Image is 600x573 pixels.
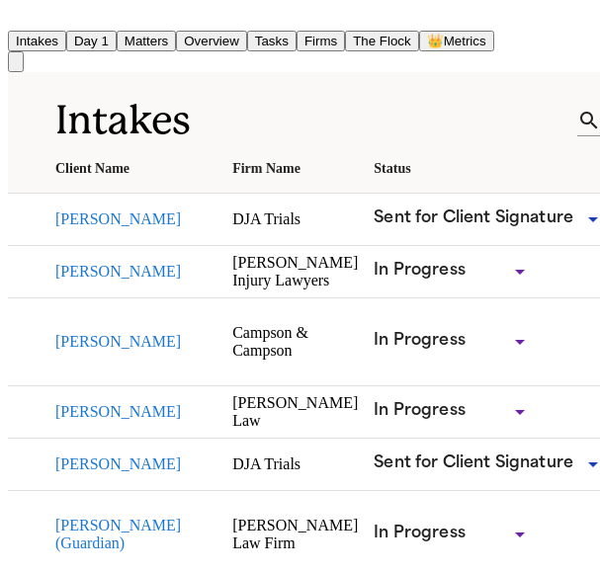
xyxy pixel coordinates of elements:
[232,455,358,473] a: View details for Julia Hively
[232,394,358,430] a: View details for Lisa Gober
[374,258,532,286] div: Update intake status
[297,31,345,51] button: Firms
[374,521,532,548] div: Update intake status
[247,31,297,51] button: Tasks
[345,32,419,48] a: The Flock
[374,455,573,471] span: Sent for Client Signature
[55,263,216,281] button: View details for Carrie Ott
[55,517,216,552] button: View details for David Randolph (Guardian)
[374,210,573,226] span: Sent for Client Signature
[55,161,216,177] div: Client Name
[427,34,444,48] span: crown
[419,32,494,48] a: crownMetrics
[232,161,358,177] div: Firm Name
[374,403,466,419] span: In Progress
[374,263,466,279] span: In Progress
[8,31,66,51] button: Intakes
[55,210,216,228] button: View details for Arvin Tapia
[232,210,358,228] a: View details for Arvin Tapia
[117,32,176,48] a: Matters
[232,517,358,552] a: View details for David Randolph (Guardian)
[66,31,117,51] button: Day 1
[8,8,32,27] img: Finch Logo
[8,32,66,48] a: Intakes
[232,254,358,289] a: View details for Carrie Ott
[374,398,532,426] div: Update intake status
[176,31,247,51] button: Overview
[444,34,486,48] span: Metrics
[117,31,176,51] button: Matters
[232,324,358,360] a: View details for Donald Reynolds
[345,31,419,51] button: The Flock
[8,13,32,30] a: Home
[55,96,577,145] h1: Intakes
[247,32,297,48] a: Tasks
[176,32,247,48] a: Overview
[374,526,466,541] span: In Progress
[55,333,216,351] button: View details for Donald Reynolds
[419,31,494,51] button: crownMetrics
[55,455,216,473] button: View details for Julia Hively
[297,32,345,48] a: Firms
[374,328,532,356] div: Update intake status
[55,403,216,421] button: View details for Lisa Gober
[374,333,466,349] span: In Progress
[66,32,117,48] a: Day 1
